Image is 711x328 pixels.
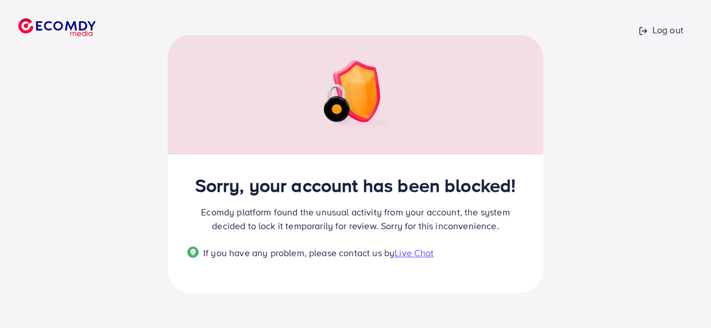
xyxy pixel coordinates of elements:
[187,205,524,233] p: Ecomdy platform found the unusual activity from your account, the system decided to lock it tempo...
[203,246,395,259] span: If you have any problem, please contact us by
[395,246,434,259] span: Live Chat
[187,246,199,258] img: Popup guide
[187,174,524,196] h2: Sorry, your account has been blocked!
[315,60,396,129] img: img
[639,23,683,37] p: Log out
[18,18,96,36] img: logo
[662,276,702,319] iframe: Chat
[9,5,144,50] a: logo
